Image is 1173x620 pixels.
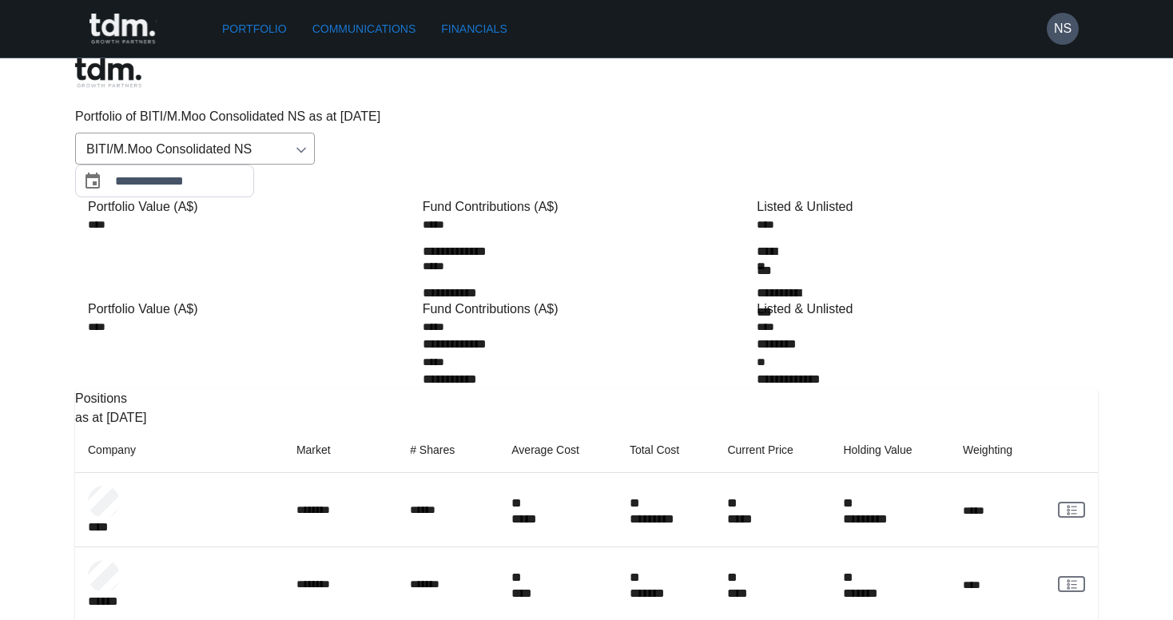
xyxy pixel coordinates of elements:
h6: NS [1054,19,1072,38]
button: Choose date, selected date is Sep 30, 2025 [77,165,109,197]
g: rgba(16, 24, 40, 0.6 [1067,505,1076,514]
a: Portfolio [216,14,293,44]
g: rgba(16, 24, 40, 0.6 [1067,579,1076,588]
a: Communications [306,14,423,44]
th: Market [284,427,397,473]
div: Fund Contributions (A$) [423,197,751,217]
button: NS [1047,13,1079,45]
div: BITI/M.Moo Consolidated NS [75,133,315,165]
div: Listed & Unlisted [757,300,1085,319]
div: Fund Contributions (A$) [423,300,751,319]
a: View Client Communications [1058,502,1085,518]
div: Portfolio Value (A$) [88,197,416,217]
th: Total Cost [617,427,714,473]
a: View Client Communications [1058,576,1085,592]
p: Positions [75,389,1098,408]
th: Current Price [714,427,830,473]
th: Company [75,427,284,473]
div: Listed & Unlisted [757,197,1085,217]
p: Portfolio of BITI/M.Moo Consolidated NS as at [DATE] [75,107,1098,126]
div: Portfolio Value (A$) [88,300,416,319]
th: Average Cost [499,427,617,473]
th: # Shares [397,427,499,473]
p: as at [DATE] [75,408,1098,427]
a: Financials [435,14,513,44]
th: Holding Value [830,427,950,473]
th: Weighting [950,427,1045,473]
